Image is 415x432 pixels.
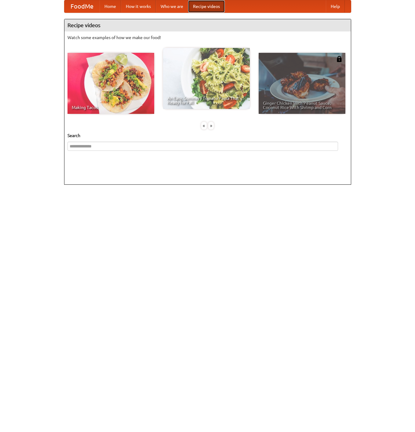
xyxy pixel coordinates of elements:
a: Making Tacos [67,53,154,114]
h5: Search [67,133,348,139]
h4: Recipe videos [64,19,351,31]
a: Help [326,0,345,13]
div: » [208,122,214,129]
img: 483408.png [336,56,342,62]
div: « [201,122,207,129]
a: FoodMe [64,0,100,13]
span: Making Tacos [72,105,150,110]
a: Recipe videos [188,0,225,13]
a: How it works [121,0,156,13]
span: An Easy, Summery Tomato Pasta That's Ready for Fall [167,96,246,105]
a: An Easy, Summery Tomato Pasta That's Ready for Fall [163,48,250,109]
a: Home [100,0,121,13]
a: Who we are [156,0,188,13]
p: Watch some examples of how we make our food! [67,34,348,41]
